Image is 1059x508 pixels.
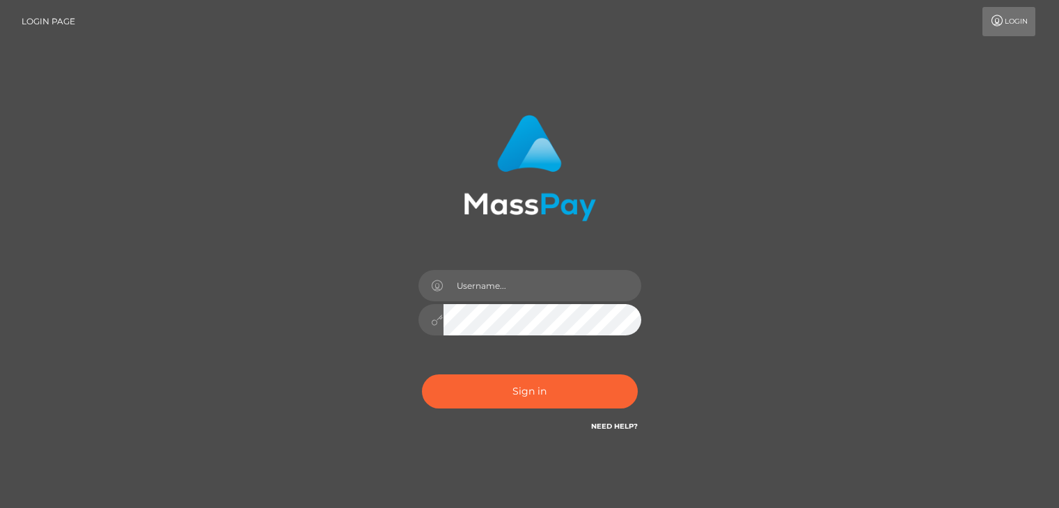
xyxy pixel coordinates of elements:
[422,374,638,408] button: Sign in
[444,270,641,301] input: Username...
[22,7,75,36] a: Login Page
[591,422,638,431] a: Need Help?
[982,7,1035,36] a: Login
[464,115,596,221] img: MassPay Login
